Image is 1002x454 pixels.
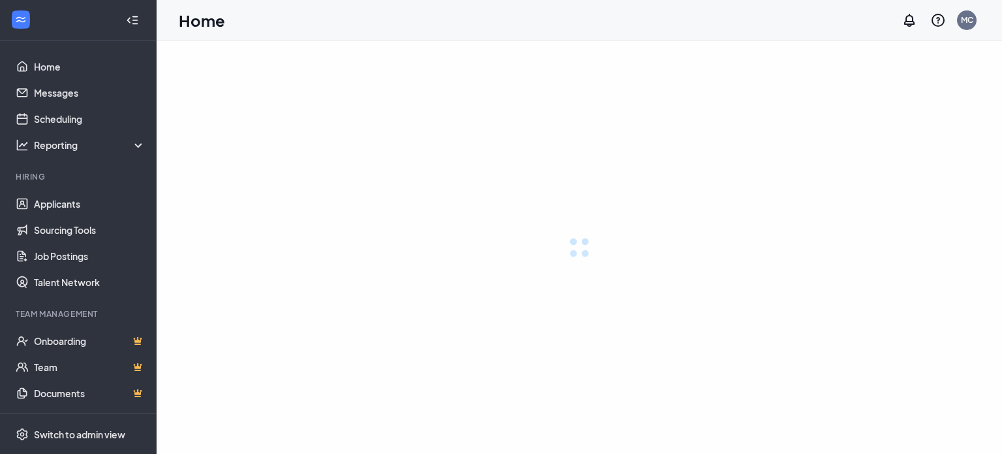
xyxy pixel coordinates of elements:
[34,406,145,432] a: SurveysCrown
[902,12,917,28] svg: Notifications
[34,191,145,217] a: Applicants
[16,171,143,182] div: Hiring
[34,328,145,354] a: OnboardingCrown
[34,428,125,441] div: Switch to admin view
[16,428,29,441] svg: Settings
[14,13,27,26] svg: WorkstreamLogo
[930,12,946,28] svg: QuestionInfo
[961,14,973,25] div: MC
[34,269,145,295] a: Talent Network
[34,106,145,132] a: Scheduling
[179,9,225,31] h1: Home
[16,308,143,319] div: Team Management
[126,14,139,27] svg: Collapse
[34,217,145,243] a: Sourcing Tools
[34,354,145,380] a: TeamCrown
[34,54,145,80] a: Home
[34,380,145,406] a: DocumentsCrown
[34,80,145,106] a: Messages
[16,138,29,152] svg: Analysis
[34,243,145,269] a: Job Postings
[34,138,146,152] div: Reporting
